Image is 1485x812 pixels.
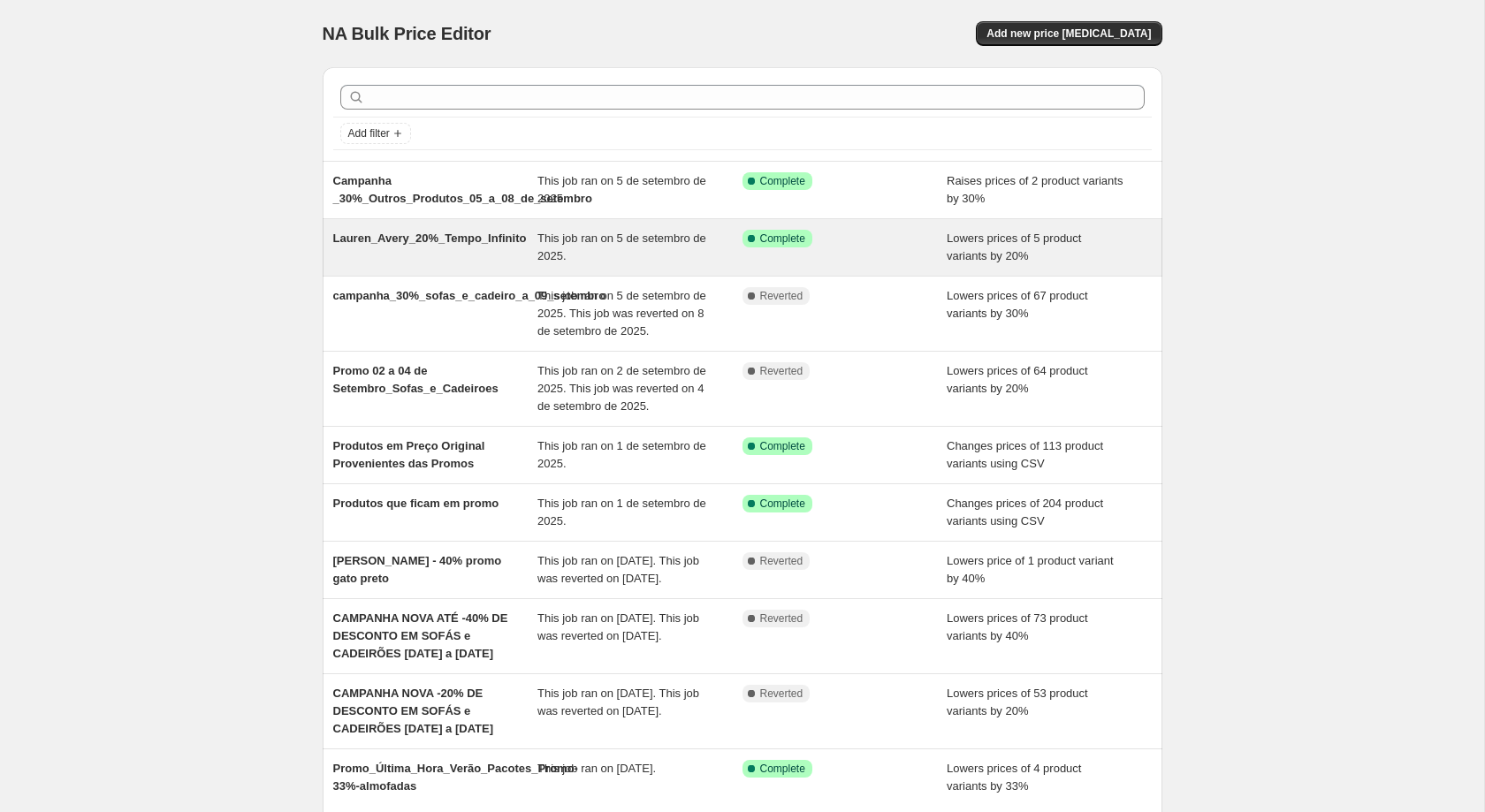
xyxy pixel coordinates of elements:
[333,439,485,470] span: Produtos em Preço Original Provenientes das Promos
[947,611,1088,642] span: Lowers prices of 73 product variants by 40%
[947,497,1103,527] span: Changes prices of 204 product variants using CSV
[760,174,805,188] span: Complete
[760,364,803,378] span: Reverted
[348,126,390,140] span: Add filter
[333,497,499,510] span: Produtos que ficam em promo
[537,364,706,413] span: This job ran on 2 de setembro de 2025. This job was reverted on 4 de setembro de 2025.
[947,174,1123,205] span: Raises prices of 2 product variants by 30%
[976,21,1161,46] button: Add new price [MEDICAL_DATA]
[760,289,803,303] span: Reverted
[333,231,527,245] span: Lauren_Avery_20%_Tempo_Infinito
[537,174,706,205] span: This job ran on 5 de setembro de 2025.
[947,554,1114,585] span: Lowers price of 1 product variant by 40%
[333,762,578,793] span: Promo_Última_Hora_Verão_Pacotes_Promo-33%-almofadas
[760,231,805,246] span: Complete
[760,611,803,626] span: Reverted
[760,497,805,511] span: Complete
[947,762,1081,793] span: Lowers prices of 4 product variants by 33%
[537,611,699,642] span: This job ran on [DATE]. This job was reverted on [DATE].
[760,554,803,568] span: Reverted
[537,289,706,338] span: This job ran on 5 de setembro de 2025. This job was reverted on 8 de setembro de 2025.
[537,497,706,527] span: This job ran on 1 de setembro de 2025.
[537,231,706,262] span: This job ran on 5 de setembro de 2025.
[537,439,706,470] span: This job ran on 1 de setembro de 2025.
[947,289,1088,320] span: Lowers prices of 67 product variants by 30%
[947,687,1088,717] span: Lowers prices of 53 product variants by 20%
[333,554,502,585] span: [PERSON_NAME] - 40% promo gato preto
[537,554,699,585] span: This job ran on [DATE]. This job was reverted on [DATE].
[986,27,1151,41] span: Add new price [MEDICAL_DATA]
[340,123,411,144] button: Add filter
[323,24,491,43] span: NA Bulk Price Editor
[333,611,508,660] span: CAMPANHA NOVA ATÉ -40% DE DESCONTO EM SOFÁS e CADEIRÕES [DATE] a [DATE]
[760,687,803,701] span: Reverted
[947,439,1103,470] span: Changes prices of 113 product variants using CSV
[760,762,805,776] span: Complete
[760,439,805,453] span: Complete
[537,762,656,775] span: This job ran on [DATE].
[537,687,699,717] span: This job ran on [DATE]. This job was reverted on [DATE].
[333,364,499,395] span: Promo 02 a 04 de Setembro_Sofas_e_Cadeiroes
[333,687,494,735] span: CAMPANHA NOVA -20% DE DESCONTO EM SOFÁS e CADEIRÕES [DATE] a [DATE]
[947,231,1081,262] span: Lowers prices of 5 product variants by 20%
[333,174,592,205] span: Campanha _30%_Outros_Produtos_05_a_08_de_setembro
[333,289,606,302] span: campanha_30%_sofas_e_cadeiro_a_09_setembro
[947,364,1088,395] span: Lowers prices of 64 product variants by 20%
